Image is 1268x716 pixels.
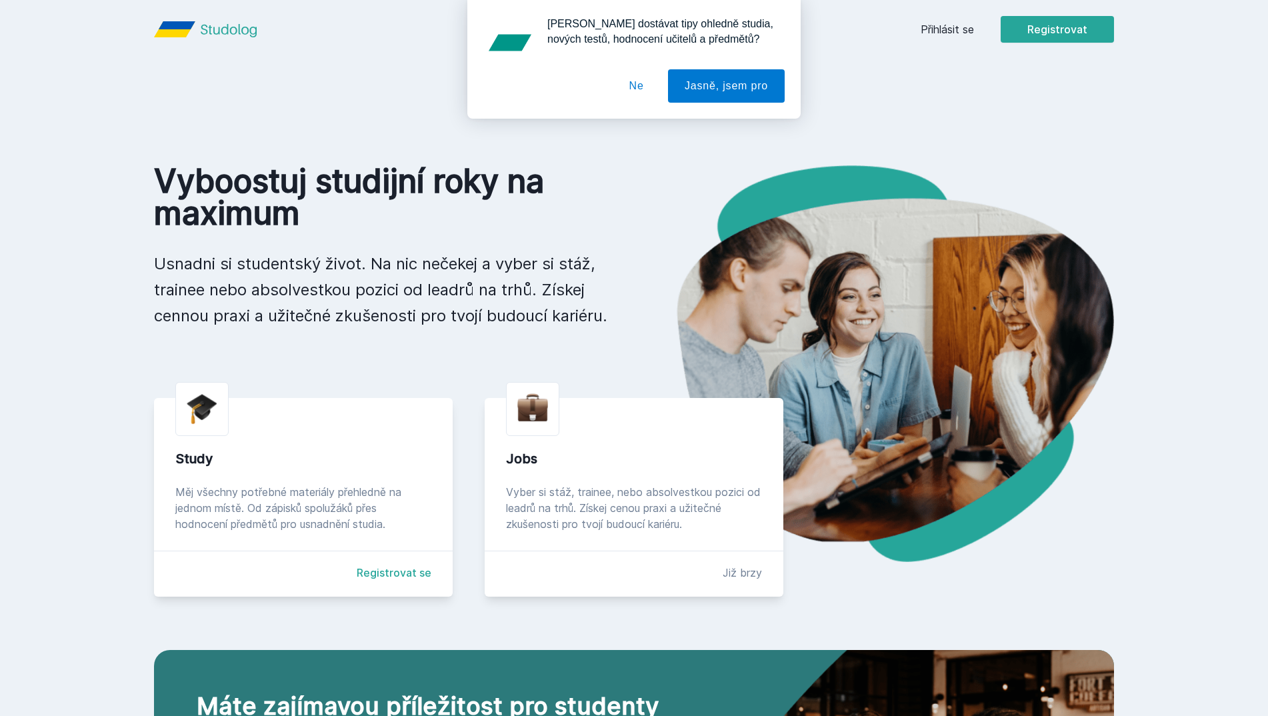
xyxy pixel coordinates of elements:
img: briefcase.png [517,391,548,425]
img: hero.png [634,165,1114,562]
button: Ne [613,69,661,103]
div: Vyber si stáž, trainee, nebo absolvestkou pozici od leadrů na trhů. Získej cenou praxi a užitečné... [506,484,762,532]
button: Jasně, jsem pro [668,69,785,103]
div: Study [175,449,431,468]
div: Měj všechny potřebné materiály přehledně na jednom místě. Od zápisků spolužáků přes hodnocení pře... [175,484,431,532]
div: Již brzy [723,565,762,581]
div: Jobs [506,449,762,468]
img: graduation-cap.png [187,393,217,425]
p: Usnadni si studentský život. Na nic nečekej a vyber si stáž, trainee nebo absolvestkou pozici od ... [154,251,613,329]
img: notification icon [483,16,537,69]
div: [PERSON_NAME] dostávat tipy ohledně studia, nových testů, hodnocení učitelů a předmětů? [537,16,785,47]
h1: Vyboostuj studijní roky na maximum [154,165,613,229]
a: Registrovat se [357,565,431,581]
